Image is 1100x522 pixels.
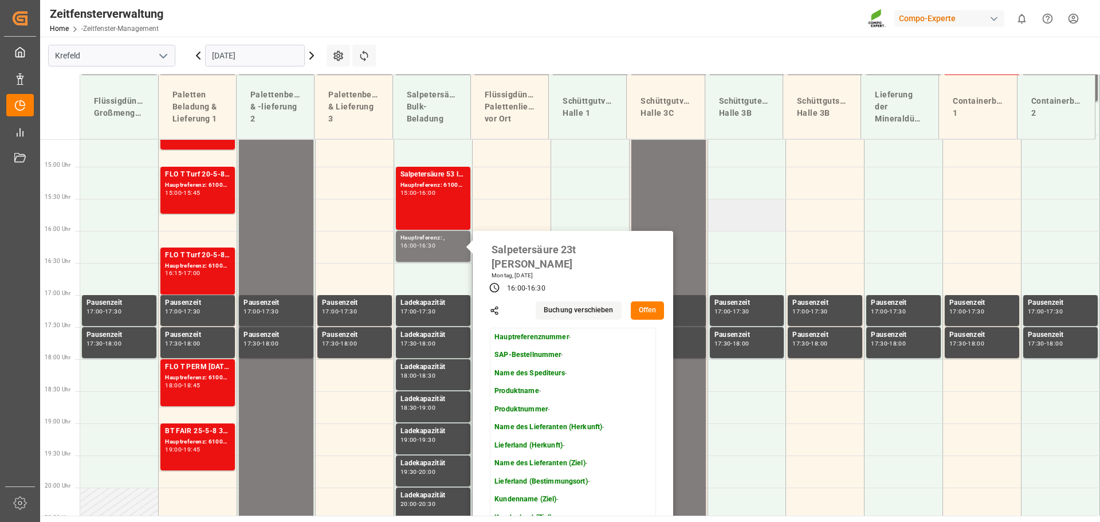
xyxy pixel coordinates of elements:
[811,308,827,315] font: 17:30
[494,513,552,521] font: Kundenland (Ziel)
[322,331,358,339] font: Pausenzeit
[889,308,906,315] font: 17:30
[262,340,278,347] font: 18:00
[45,322,70,328] font: 17:30 Uhr
[949,299,985,307] font: Pausenzeit
[45,258,70,264] font: 16:30 Uhr
[400,404,417,411] font: 18:30
[400,331,446,339] font: Ladekapazität
[641,96,720,117] font: Schüttgutverladung Halle 3C
[494,405,548,413] font: Produktnummer
[419,372,435,379] font: 18:30
[631,301,665,320] button: Offen
[552,513,553,521] font: -
[419,500,435,508] font: 20:30
[968,340,984,347] font: 18:00
[485,90,556,123] font: Flüssigdünger-Palettenlieferung vor Ort
[407,90,466,123] font: Salpetersäure-Bulk-Beladung
[968,308,984,315] font: 17:30
[400,182,519,188] font: Hauptreferenz: 6100002214, 2000001741
[525,284,527,292] font: -
[494,459,586,467] font: Name des Lieferanten (Ziel)
[183,308,200,315] font: 17:30
[419,404,435,411] font: 19:00
[565,369,567,377] font: -
[182,189,183,197] font: -
[563,441,564,449] font: -
[417,242,419,249] font: -
[400,340,417,347] font: 17:30
[494,441,563,449] font: Lieferland (Herkunft)
[182,308,183,315] font: -
[417,340,419,347] font: -
[50,7,163,21] font: Zeitfensterverwaltung
[87,308,103,315] font: 17:00
[811,340,827,347] font: 18:00
[949,340,966,347] font: 17:30
[953,96,1030,117] font: Containerbeladung 1
[340,340,357,347] font: 18:00
[887,308,889,315] font: -
[400,436,417,443] font: 19:00
[400,242,417,249] font: 16:00
[494,387,539,395] font: Produktname
[602,423,604,431] font: -
[548,405,549,413] font: -
[400,363,446,371] font: Ladekapazität
[182,382,183,389] font: -
[50,25,69,33] a: Home
[339,340,340,347] font: -
[1028,340,1044,347] font: 17:30
[417,404,419,411] font: -
[400,299,446,307] font: Ladekapazität
[868,9,886,29] img: Screenshot%202023-09-29%20at%2010.02.21.png_1712312052.png
[1035,6,1060,32] button: Hilfecenter
[492,272,533,278] font: Montag, [DATE]
[165,299,201,307] font: Pausenzeit
[400,459,446,467] font: Ladekapazität
[586,459,587,467] font: -
[809,308,811,315] font: -
[183,446,200,453] font: 19:45
[400,491,446,499] font: Ladekapazität
[400,500,417,508] font: 20:00
[45,450,70,457] font: 19:30 Uhr
[494,423,602,431] font: Name des Lieferanten (Herkunft)
[809,340,811,347] font: -
[492,244,576,270] font: Salpetersäure 23t [PERSON_NAME]
[45,226,70,232] font: 16:00 Uhr
[400,234,445,241] font: Hauptreferenz: ,
[105,308,121,315] font: 17:30
[103,308,105,315] font: -
[339,308,340,315] font: -
[165,251,275,259] font: FLO T Turf 20-5-8 25kg (x40) INT
[165,262,284,269] font: Hauptreferenz: 6100002241, 2000001682
[730,308,732,315] font: -
[400,189,417,197] font: 15:00
[1028,331,1064,339] font: Pausenzeit
[417,189,419,197] font: -
[243,308,260,315] font: 17:00
[871,308,887,315] font: 17:00
[165,374,284,380] font: Hauptreferenz: 6100001225, 2000000205
[87,299,123,307] font: Pausenzeit
[1044,340,1046,347] font: -
[875,90,975,123] font: Lieferung der Mineraldüngerproduktion
[328,90,400,123] font: Palettenbeladung & Lieferung 3
[588,477,590,485] font: -
[569,333,571,341] font: -
[340,308,357,315] font: 17:30
[714,340,731,347] font: 17:30
[205,45,305,66] input: TT.MM.JJJJ
[165,269,182,277] font: 16:15
[45,290,70,296] font: 17:00 Uhr
[45,162,70,168] font: 15:00 Uhr
[899,14,956,23] font: Compo-Experte
[419,242,435,249] font: 16:30
[966,340,968,347] font: -
[322,308,339,315] font: 17:00
[400,170,470,178] font: Salpetersäure 53 lose
[103,340,105,347] font: -
[419,340,435,347] font: 18:00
